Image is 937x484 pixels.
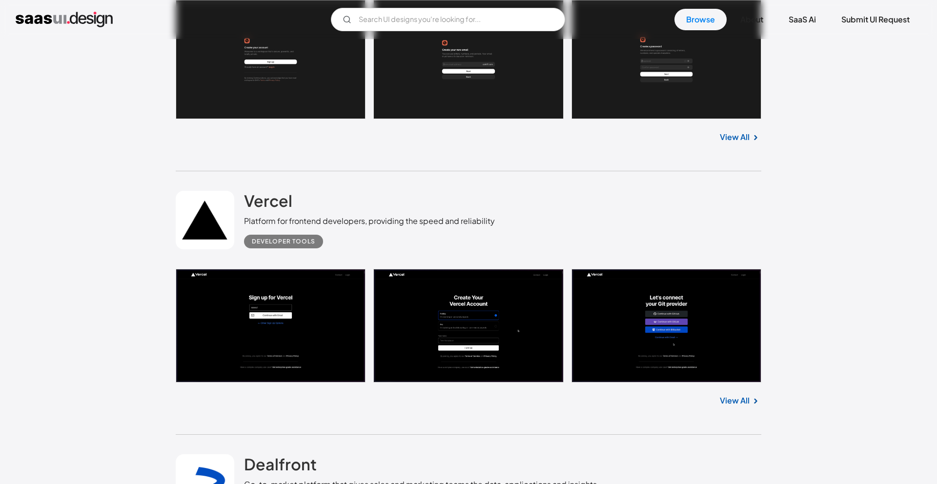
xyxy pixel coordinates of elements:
a: Vercel [244,191,292,215]
h2: Dealfront [244,454,317,474]
a: Dealfront [244,454,317,479]
h2: Vercel [244,191,292,210]
input: Search UI designs you're looking for... [331,8,565,31]
div: Platform for frontend developers, providing the speed and reliability [244,215,495,227]
a: View All [720,395,750,406]
a: About [729,9,775,30]
div: Developer tools [252,236,315,247]
form: Email Form [331,8,565,31]
a: SaaS Ai [777,9,828,30]
a: home [16,12,113,27]
a: Submit UI Request [830,9,921,30]
a: View All [720,131,750,143]
a: Browse [674,9,727,30]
